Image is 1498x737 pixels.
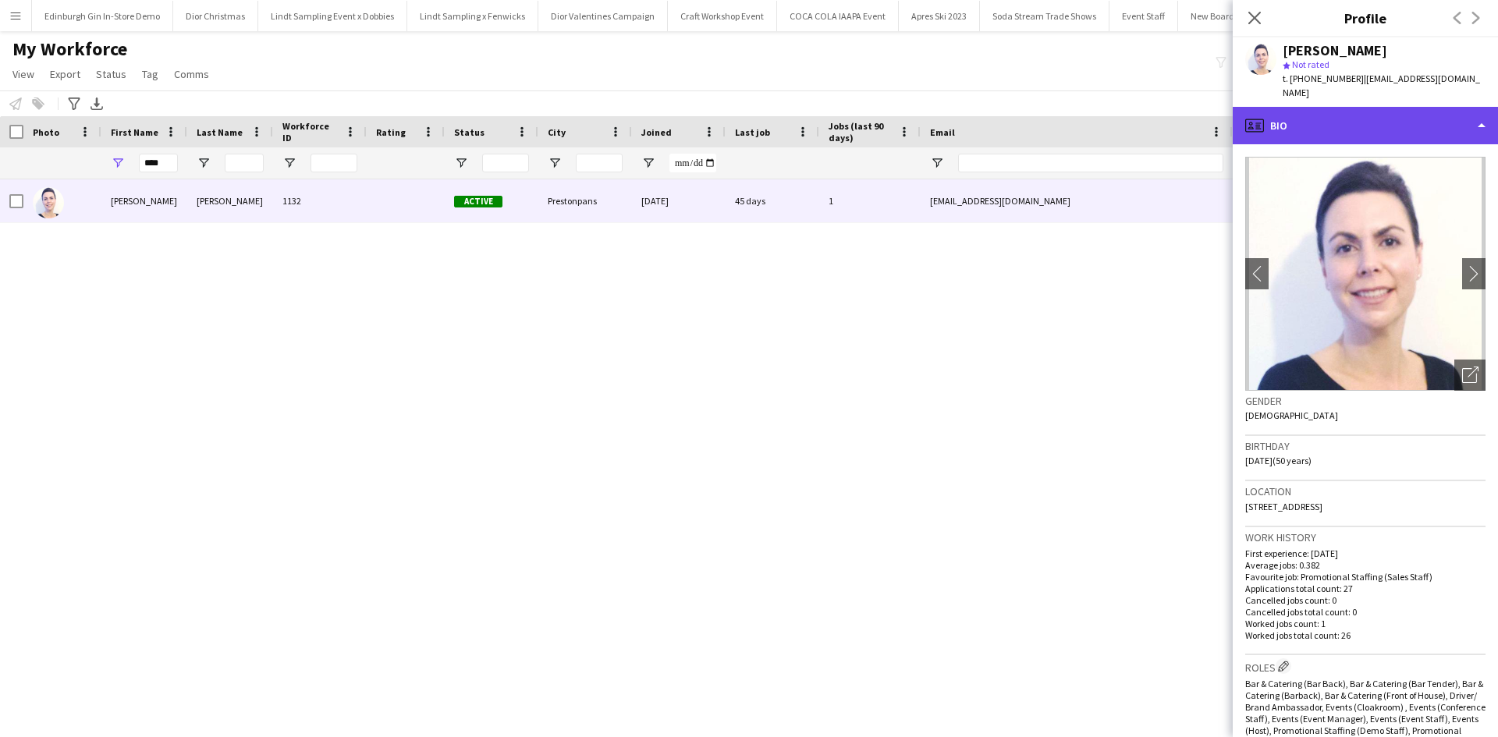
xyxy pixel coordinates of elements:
span: Last Name [197,126,243,138]
div: [PERSON_NAME] [187,179,273,222]
h3: Gender [1245,394,1486,408]
a: Comms [168,64,215,84]
p: First experience: [DATE] [1245,547,1486,559]
button: Open Filter Menu [930,156,944,170]
input: Last Name Filter Input [225,154,264,172]
span: Active [454,196,502,207]
p: Cancelled jobs total count: 0 [1245,606,1486,618]
button: Craft Workshop Event [668,1,777,31]
button: Dior Valentines Campaign [538,1,668,31]
button: Edinburgh Gin In-Store Demo [32,1,173,31]
input: City Filter Input [576,154,623,172]
input: First Name Filter Input [139,154,178,172]
span: Last job [735,126,770,138]
h3: Location [1245,484,1486,498]
span: [STREET_ADDRESS] [1245,501,1322,512]
button: Open Filter Menu [641,156,655,170]
span: View [12,67,34,81]
img: Cleo Gifford [33,187,64,218]
p: Favourite job: Promotional Staffing (Sales Staff) [1245,571,1486,583]
h3: Roles [1245,658,1486,675]
button: New Board [1178,1,1248,31]
span: [DEMOGRAPHIC_DATA] [1245,409,1338,421]
span: Status [454,126,485,138]
span: Rating [376,126,406,138]
div: 1 [819,179,921,222]
span: Export [50,67,80,81]
h3: Work history [1245,530,1486,544]
span: Joined [641,126,672,138]
button: Open Filter Menu [111,156,125,170]
span: Email [930,126,955,138]
p: Worked jobs total count: 26 [1245,629,1486,641]
div: [PERSON_NAME] [101,179,187,222]
span: My Workforce [12,37,127,61]
app-action-btn: Export XLSX [87,94,106,113]
span: | [EMAIL_ADDRESS][DOMAIN_NAME] [1283,73,1480,98]
p: Applications total count: 27 [1245,583,1486,594]
a: Status [90,64,133,84]
button: Event Staff [1109,1,1178,31]
div: Bio [1233,107,1498,144]
button: Apres Ski 2023 [899,1,980,31]
p: Cancelled jobs count: 0 [1245,594,1486,606]
span: Workforce ID [282,120,339,144]
app-action-btn: Advanced filters [65,94,83,113]
div: Prestonpans [538,179,632,222]
p: Average jobs: 0.382 [1245,559,1486,571]
span: t. [PHONE_NUMBER] [1283,73,1364,84]
a: Tag [136,64,165,84]
span: Status [96,67,126,81]
button: Dior Christmas [173,1,258,31]
span: Comms [174,67,209,81]
h3: Profile [1233,8,1498,28]
button: Open Filter Menu [454,156,468,170]
button: Open Filter Menu [282,156,296,170]
button: Lindt Sampling x Fenwicks [407,1,538,31]
span: Photo [33,126,59,138]
a: Export [44,64,87,84]
div: [PERSON_NAME] [1283,44,1387,58]
div: Open photos pop-in [1454,360,1486,391]
span: Jobs (last 90 days) [829,120,893,144]
h3: Birthday [1245,439,1486,453]
input: Status Filter Input [482,154,529,172]
span: Not rated [1292,58,1329,70]
button: Soda Stream Trade Shows [980,1,1109,31]
p: Worked jobs count: 1 [1245,618,1486,629]
button: COCA COLA IAAPA Event [777,1,899,31]
span: [DATE] (50 years) [1245,455,1312,466]
img: Crew avatar or photo [1245,157,1486,391]
span: Tag [142,67,158,81]
button: Lindt Sampling Event x Dobbies [258,1,407,31]
button: Open Filter Menu [548,156,562,170]
button: Open Filter Menu [197,156,211,170]
a: View [6,64,41,84]
div: [EMAIL_ADDRESS][DOMAIN_NAME] [921,179,1233,222]
span: City [548,126,566,138]
input: Joined Filter Input [669,154,716,172]
input: Email Filter Input [958,154,1223,172]
div: 45 days [726,179,819,222]
span: First Name [111,126,158,138]
div: 1132 [273,179,367,222]
input: Workforce ID Filter Input [311,154,357,172]
div: [DATE] [632,179,726,222]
